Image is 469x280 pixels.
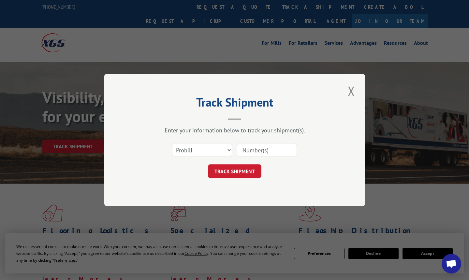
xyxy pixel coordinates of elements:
input: Number(s) [237,143,297,157]
button: Close modal [346,82,357,100]
div: Enter your information below to track your shipment(s). [137,126,332,134]
h2: Track Shipment [137,98,332,110]
a: Open chat [442,254,461,273]
button: TRACK SHIPMENT [208,164,261,178]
